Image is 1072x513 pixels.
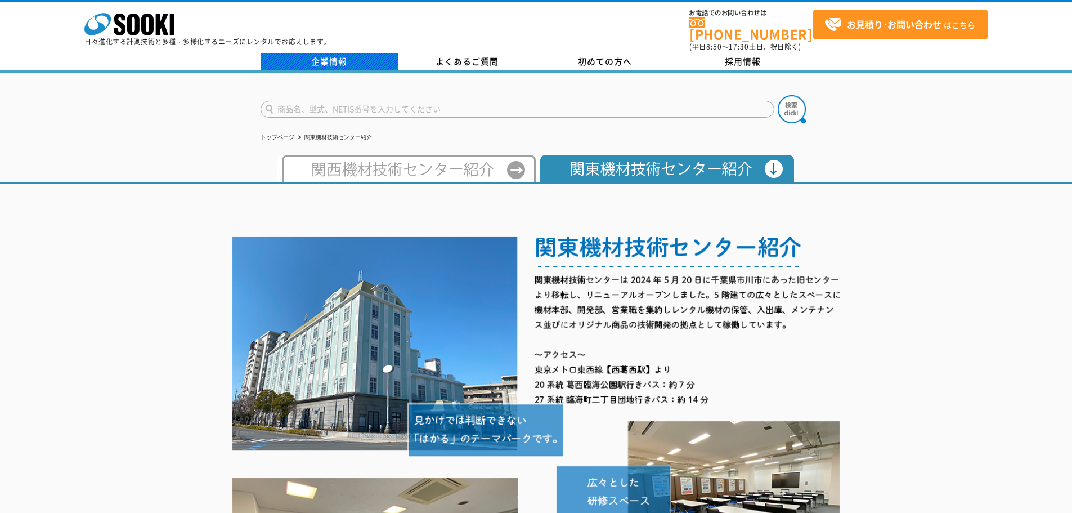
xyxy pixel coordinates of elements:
[689,10,813,16] span: お電話でのお問い合わせは
[261,134,294,140] a: トップページ
[778,95,806,123] img: btn_search.png
[398,53,536,70] a: よくあるご質問
[277,171,536,180] a: 西日本テクニカルセンター紹介
[84,38,331,45] p: 日々進化する計測技術と多種・多様化するニーズにレンタルでお応えします。
[261,53,398,70] a: 企業情報
[689,17,813,41] a: [PHONE_NUMBER]
[847,17,941,31] strong: お見積り･お問い合わせ
[261,101,774,118] input: 商品名、型式、NETIS番号を入力してください
[536,155,795,182] img: 関東機材技術センター紹介
[296,132,372,144] li: 関東機材技術センター紹介
[674,53,812,70] a: 採用情報
[277,155,536,182] img: 西日本テクニカルセンター紹介
[536,53,674,70] a: 初めての方へ
[813,10,988,39] a: お見積り･お問い合わせはこちら
[689,42,801,52] span: (平日 ～ 土日、祝日除く)
[706,42,722,52] span: 8:50
[578,55,632,68] span: 初めての方へ
[824,16,975,33] span: はこちら
[729,42,749,52] span: 17:30
[536,171,795,180] a: 関東機材技術センター紹介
